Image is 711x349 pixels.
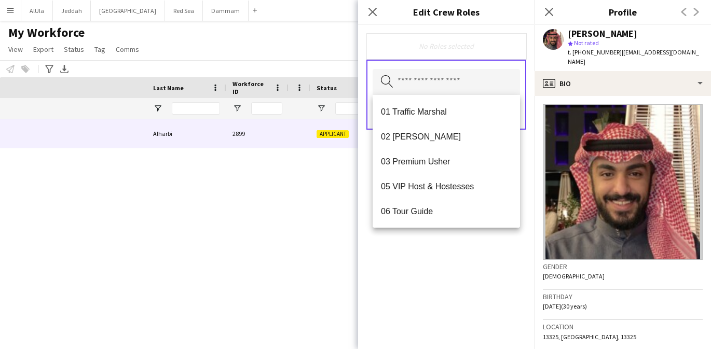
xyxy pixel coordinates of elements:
span: [DEMOGRAPHIC_DATA] [543,272,605,280]
span: 03 Premium Usher [381,157,512,166]
div: Bio [535,71,711,96]
span: View [8,45,23,54]
span: Comms [116,45,139,54]
span: 13325, [GEOGRAPHIC_DATA], 13325 [543,333,636,341]
div: Alharbi [147,119,226,148]
span: 01 Traffic Marshal [381,107,512,117]
a: Comms [112,43,143,56]
button: [GEOGRAPHIC_DATA] [91,1,165,21]
span: Status [317,84,337,92]
h3: Birthday [543,292,703,301]
button: Open Filter Menu [153,104,162,113]
input: Status Filter Input [335,102,366,115]
span: Tag [94,45,105,54]
button: Open Filter Menu [233,104,242,113]
a: Status [60,43,88,56]
span: | [EMAIL_ADDRESS][DOMAIN_NAME] [568,48,699,65]
span: Last Name [153,84,184,92]
span: Workforce ID [233,80,270,95]
img: Crew avatar or photo [543,104,703,260]
a: Tag [90,43,110,56]
span: t. [PHONE_NUMBER] [568,48,622,56]
button: Jeddah [53,1,91,21]
input: Last Name Filter Input [172,102,220,115]
app-action-btn: Export XLSX [58,63,71,75]
span: Applicant [317,130,349,138]
input: Workforce ID Filter Input [251,102,282,115]
h3: Gender [543,262,703,271]
h3: Edit Crew Roles [358,5,535,19]
div: 2899 [226,119,289,148]
span: [DATE] (30 years) [543,302,587,310]
span: My Workforce [8,25,85,40]
span: Status [64,45,84,54]
span: 06 Tour Guide [381,206,512,216]
button: Open Filter Menu [317,104,326,113]
button: AlUla [21,1,53,21]
div: No Roles selected [375,41,518,51]
span: Not rated [574,39,599,47]
a: View [4,43,27,56]
h3: Location [543,322,703,331]
app-action-btn: Advanced filters [43,63,56,75]
span: 02 [PERSON_NAME] [381,132,512,142]
span: Export [33,45,53,54]
button: Red Sea [165,1,203,21]
a: Export [29,43,58,56]
span: 05 VIP Host & Hostesses [381,182,512,191]
button: Dammam [203,1,249,21]
h3: Profile [535,5,711,19]
div: [PERSON_NAME] [568,29,637,38]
